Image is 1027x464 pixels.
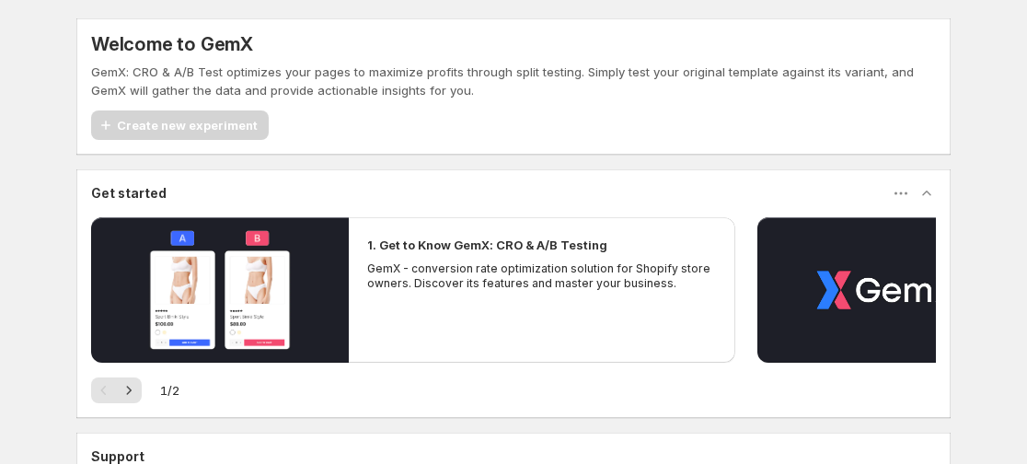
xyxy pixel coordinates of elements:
[367,261,717,291] p: GemX - conversion rate optimization solution for Shopify store owners. Discover its features and ...
[91,184,167,203] h3: Get started
[160,381,179,400] span: 1 / 2
[91,33,253,55] h5: Welcome to GemX
[367,236,607,254] h2: 1. Get to Know GemX: CRO & A/B Testing
[91,63,936,99] p: GemX: CRO & A/B Test optimizes your pages to maximize profits through split testing. Simply test ...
